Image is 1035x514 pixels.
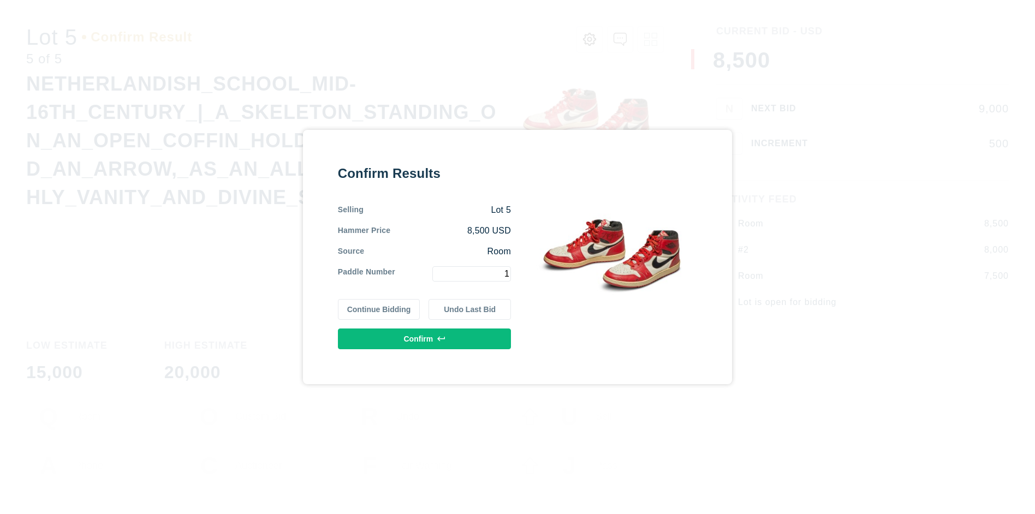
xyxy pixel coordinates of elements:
[338,225,391,237] div: Hammer Price
[390,225,511,237] div: 8,500 USD
[338,266,395,282] div: Paddle Number
[338,299,420,320] button: Continue Bidding
[338,165,511,182] div: Confirm Results
[364,246,511,258] div: Room
[338,246,365,258] div: Source
[338,204,364,216] div: Selling
[429,299,511,320] button: Undo Last Bid
[338,328,511,349] button: Confirm
[364,204,511,216] div: Lot 5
